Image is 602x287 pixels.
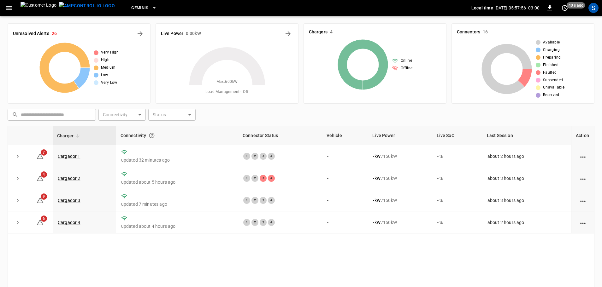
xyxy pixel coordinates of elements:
[373,219,380,226] p: - kW
[161,30,183,37] h6: Live Power
[373,197,380,204] p: - kW
[588,3,599,13] div: profile-icon
[260,197,267,204] div: 3
[101,80,117,86] span: Very Low
[146,130,157,141] button: Connection between the charger and our software.
[36,153,44,158] a: 7
[13,152,22,161] button: expand row
[543,47,560,53] span: Charging
[373,197,427,204] div: / 150 kW
[121,179,233,185] p: updated about 5 hours ago
[251,197,258,204] div: 2
[260,175,267,182] div: 3
[41,171,47,178] span: 4
[13,174,22,183] button: expand row
[322,189,368,211] td: -
[373,153,380,159] p: - kW
[36,220,44,225] a: 6
[268,219,275,226] div: 4
[322,167,368,189] td: -
[101,49,119,56] span: Very High
[58,154,80,159] a: Cargador 1
[482,167,571,189] td: about 3 hours ago
[432,189,482,211] td: - %
[483,29,488,36] h6: 16
[268,175,275,182] div: 4
[59,2,115,10] img: ampcontrol.io logo
[373,219,427,226] div: / 150 kW
[322,145,368,167] td: -
[579,153,587,159] div: action cell options
[251,175,258,182] div: 2
[322,211,368,233] td: -
[243,175,250,182] div: 1
[13,196,22,205] button: expand row
[251,219,258,226] div: 2
[260,153,267,160] div: 3
[543,39,560,46] span: Available
[482,126,571,145] th: Last Session
[543,84,564,91] span: Unavailable
[309,29,328,36] h6: Chargers
[543,77,563,83] span: Suspended
[432,167,482,189] td: - %
[432,211,482,233] td: - %
[121,201,233,207] p: updated 7 minutes ago
[482,211,571,233] td: about 2 hours ago
[243,197,250,204] div: 1
[57,132,82,140] span: Charger
[543,92,559,98] span: Reserved
[243,153,250,160] div: 1
[401,58,412,64] span: Online
[101,65,115,71] span: Medium
[121,157,233,163] p: updated 32 minutes ago
[432,126,482,145] th: Live SoC
[101,72,108,78] span: Low
[579,175,587,181] div: action cell options
[543,55,561,61] span: Preparing
[579,219,587,226] div: action cell options
[543,70,557,76] span: Faulted
[216,79,238,85] span: Max. 600 kW
[579,197,587,204] div: action cell options
[571,126,594,145] th: Action
[52,30,57,37] h6: 26
[268,153,275,160] div: 4
[432,145,482,167] td: - %
[41,149,47,156] span: 7
[13,30,49,37] h6: Unresolved Alerts
[101,57,110,63] span: High
[205,89,248,95] span: Load Management = Off
[482,145,571,167] td: about 2 hours ago
[543,62,558,68] span: Finished
[238,126,322,145] th: Connector Status
[58,220,80,225] a: Cargador 4
[494,5,540,11] p: [DATE] 05:57:56 -03:00
[131,4,149,12] span: Geminis
[186,30,201,37] h6: 0.00 kW
[373,175,380,181] p: - kW
[121,223,233,229] p: updated about 4 hours ago
[36,175,44,180] a: 4
[36,198,44,203] a: 9
[373,175,427,181] div: / 150 kW
[41,193,47,200] span: 9
[121,130,234,141] div: Connectivity
[330,29,333,36] h6: 4
[560,3,570,13] button: set refresh interval
[260,219,267,226] div: 3
[482,189,571,211] td: about 3 hours ago
[58,198,80,203] a: Cargador 3
[251,153,258,160] div: 2
[129,2,159,14] button: Geminis
[373,153,427,159] div: / 150 kW
[457,29,480,36] h6: Connectors
[471,5,493,11] p: Local time
[41,215,47,222] span: 6
[135,29,145,39] button: All Alerts
[243,219,250,226] div: 1
[268,197,275,204] div: 4
[283,29,293,39] button: Energy Overview
[13,218,22,227] button: expand row
[322,126,368,145] th: Vehicle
